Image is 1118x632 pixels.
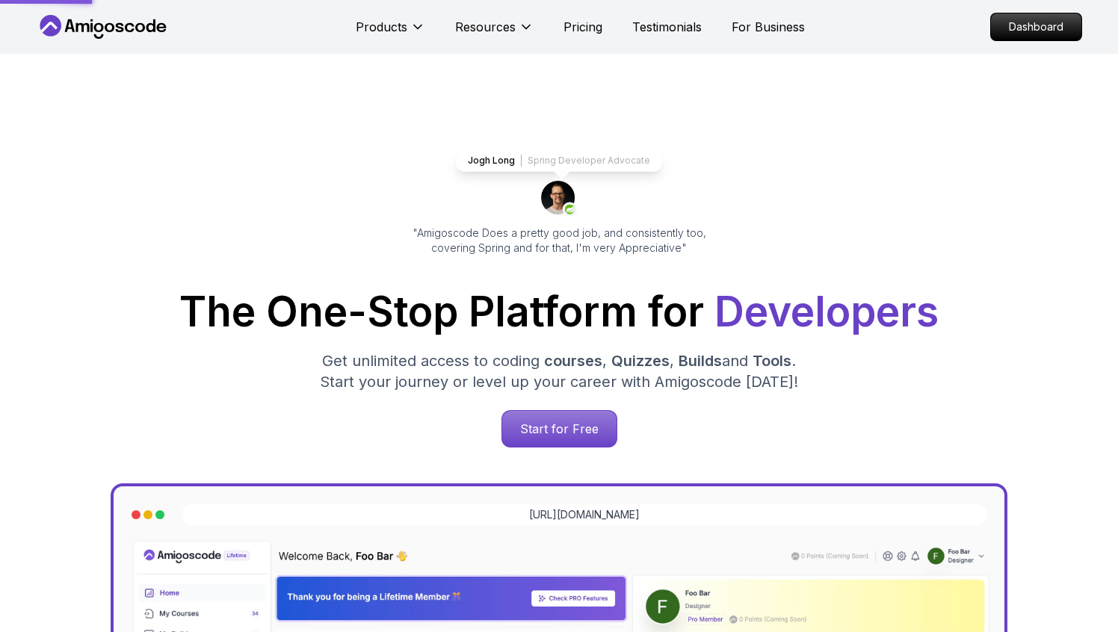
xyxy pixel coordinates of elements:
span: Developers [714,287,939,336]
p: Jogh Long [468,155,515,167]
p: "Amigoscode Does a pretty good job, and consistently too, covering Spring and for that, I'm very ... [392,226,726,255]
p: Resources [455,18,516,36]
a: Testimonials [632,18,702,36]
span: Builds [679,352,722,370]
a: Pricing [563,18,602,36]
p: Get unlimited access to coding , , and . Start your journey or level up your career with Amigosco... [308,350,810,392]
a: [URL][DOMAIN_NAME] [529,507,640,522]
button: Products [356,18,425,48]
img: josh long [541,181,577,217]
p: Products [356,18,407,36]
a: Dashboard [990,13,1082,41]
p: Start for Free [502,411,617,447]
p: Spring Developer Advocate [528,155,650,167]
button: Resources [455,18,534,48]
span: courses [544,352,602,370]
p: Dashboard [991,13,1081,40]
h1: The One-Stop Platform for [48,291,1070,332]
a: For Business [732,18,805,36]
a: Start for Free [501,410,617,447]
span: Quizzes [611,352,670,370]
span: Tools [753,352,791,370]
